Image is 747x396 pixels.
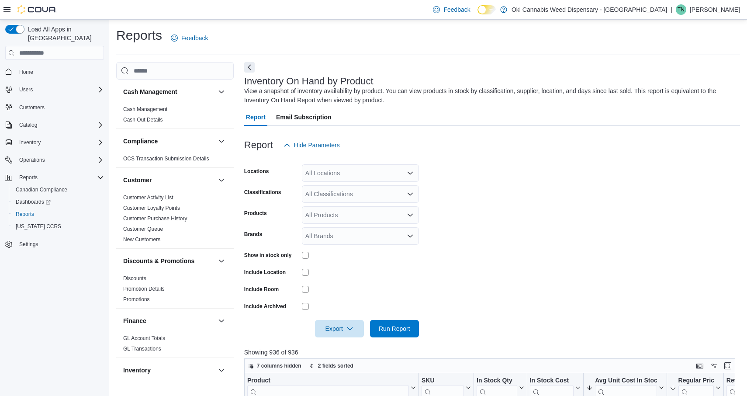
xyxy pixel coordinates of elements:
p: | [671,4,672,15]
a: Dashboards [12,197,54,207]
button: Catalog [16,120,41,130]
span: Email Subscription [276,108,332,126]
h3: Finance [123,316,146,325]
h3: Customer [123,176,152,184]
button: Export [315,320,364,337]
button: Reports [9,208,107,220]
button: Hide Parameters [280,136,343,154]
span: Reports [16,172,104,183]
span: 7 columns hidden [257,362,301,369]
a: GL Account Totals [123,335,165,341]
label: Show in stock only [244,252,292,259]
div: Regular Price [678,377,713,385]
span: Settings [19,241,38,248]
span: Customers [19,104,45,111]
span: Users [19,86,33,93]
span: Report [246,108,266,126]
a: GL Transactions [123,346,161,352]
button: Keyboard shortcuts [695,361,705,371]
a: Feedback [429,1,474,18]
div: In Stock Cost [530,377,574,385]
a: Customer Queue [123,226,163,232]
span: Feedback [181,34,208,42]
span: Operations [16,155,104,165]
a: Canadian Compliance [12,184,71,195]
button: 7 columns hidden [245,361,305,371]
div: SKU [422,377,464,385]
span: Canadian Compliance [12,184,104,195]
h3: Inventory On Hand by Product [244,76,373,87]
span: Export [320,320,359,337]
span: Reports [19,174,38,181]
button: Finance [123,316,214,325]
span: TN [678,4,685,15]
span: Hide Parameters [294,141,340,149]
label: Locations [244,168,269,175]
h3: Discounts & Promotions [123,257,194,265]
span: Feedback [443,5,470,14]
label: Products [244,210,267,217]
button: 2 fields sorted [306,361,357,371]
h3: Compliance [123,137,158,146]
button: Home [2,65,107,78]
span: Customers [16,102,104,113]
span: Catalog [19,122,37,129]
button: Discounts & Promotions [123,257,214,265]
a: New Customers [123,236,160,243]
span: Inventory [16,137,104,148]
span: Settings [16,239,104,250]
span: Operations [19,156,45,163]
div: TJ Nassiri [676,4,686,15]
a: Discounts [123,275,146,281]
div: Discounts & Promotions [116,273,234,308]
h3: Inventory [123,366,151,375]
span: Dashboards [16,198,51,205]
div: Finance [116,333,234,358]
span: Home [16,66,104,77]
div: Compliance [116,153,234,167]
a: Settings [16,239,41,250]
a: Cash Management [123,106,167,112]
button: Open list of options [407,233,414,240]
button: Open list of options [407,212,414,219]
div: View a snapshot of inventory availability by product. You can view products in stock by classific... [244,87,736,105]
button: Users [2,83,107,96]
div: Cash Management [116,104,234,129]
button: Customer [123,176,214,184]
button: Cash Management [123,87,214,96]
div: Customer [116,192,234,248]
button: Customers [2,101,107,114]
button: Settings [2,238,107,250]
h3: Cash Management [123,87,177,96]
label: Include Archived [244,303,286,310]
span: 2 fields sorted [318,362,353,369]
a: Home [16,67,37,77]
button: Reports [2,171,107,184]
button: Compliance [216,136,227,146]
button: Operations [16,155,48,165]
button: Inventory [2,136,107,149]
h1: Reports [116,27,162,44]
div: In Stock Qty [477,377,517,385]
a: Promotions [123,296,150,302]
div: Product [247,377,409,385]
span: Home [19,69,33,76]
button: Finance [216,316,227,326]
label: Include Room [244,286,279,293]
a: Promotion Details [123,286,165,292]
a: Customers [16,102,48,113]
a: Customer Loyalty Points [123,205,180,211]
button: Inventory [216,365,227,375]
button: [US_STATE] CCRS [9,220,107,233]
span: Washington CCRS [12,221,104,232]
span: [US_STATE] CCRS [16,223,61,230]
a: Customer Purchase History [123,215,187,222]
span: Canadian Compliance [16,186,67,193]
a: Feedback [167,29,211,47]
span: Reports [12,209,104,219]
img: Cova [17,5,57,14]
span: Reports [16,211,34,218]
p: Showing 936 of 936 [244,348,740,357]
button: Reports [16,172,41,183]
